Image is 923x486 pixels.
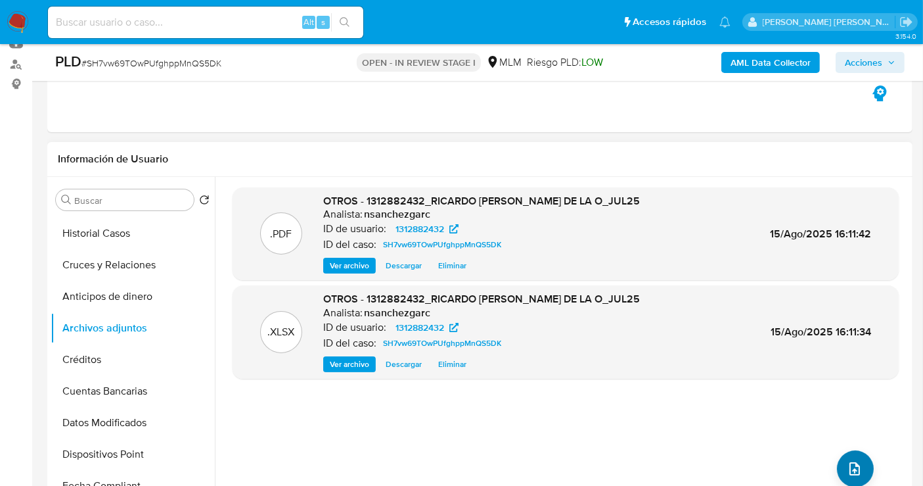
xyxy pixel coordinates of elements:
[51,407,215,439] button: Datos Modificados
[323,222,386,235] p: ID de usuario:
[51,344,215,376] button: Créditos
[438,259,466,272] span: Eliminar
[74,195,189,207] input: Buscar
[323,208,363,221] p: Analista:
[895,31,916,41] span: 3.154.0
[386,259,422,272] span: Descargar
[304,16,314,28] span: Alt
[357,53,481,72] p: OPEN - IN REVIEW STAGE I
[55,51,81,72] b: PLD
[48,14,363,31] input: Buscar usuario o caso...
[199,195,210,209] button: Volver al orden por defecto
[395,221,444,237] span: 1312882432
[364,306,430,320] h6: nsanchezgarc
[633,15,706,29] span: Accesos rápidos
[386,358,422,371] span: Descargar
[731,52,811,73] b: AML Data Collector
[378,335,507,351] a: SH7vw69TOwPUfghppMnQS5DK
[323,238,376,251] p: ID del caso:
[81,57,221,70] span: # SH7vw69TOwPUfghppMnQS5DK
[378,237,507,253] a: SH7vw69TOwPUfghppMnQS5DK
[323,306,363,320] p: Analista:
[331,13,358,32] button: search-icon
[51,249,215,281] button: Cruces y Relaciones
[58,153,168,166] h1: Información de Usuario
[432,258,473,274] button: Eliminar
[51,376,215,407] button: Cuentas Bancarias
[323,337,376,350] p: ID del caso:
[51,439,215,470] button: Dispositivos Point
[486,55,522,70] div: MLM
[51,281,215,312] button: Anticipos de dinero
[379,356,428,372] button: Descargar
[268,325,295,339] p: .XLSX
[323,356,376,372] button: Ver archivo
[721,52,820,73] button: AML Data Collector
[395,320,444,335] span: 1312882432
[763,16,895,28] p: nancy.sanchezgarcia@mercadolibre.com.mx
[771,324,871,339] span: 15/Ago/2025 16:11:34
[836,52,905,73] button: Acciones
[330,259,369,272] span: Ver archivo
[51,218,215,249] button: Historial Casos
[323,258,376,274] button: Ver archivo
[719,16,731,28] a: Notificaciones
[51,312,215,344] button: Archivos adjuntos
[899,15,913,29] a: Salir
[271,227,292,241] p: .PDF
[388,221,466,237] a: 1312882432
[323,193,640,208] span: OTROS - 1312882432_RICARDO [PERSON_NAME] DE LA O_JUL25
[323,291,640,306] span: OTROS - 1312882432_RICARDO [PERSON_NAME] DE LA O_JUL25
[527,55,603,70] span: Riesgo PLD:
[323,321,386,334] p: ID de usuario:
[383,237,501,253] span: SH7vw69TOwPUfghppMnQS5DK
[388,320,466,335] a: 1312882432
[581,55,603,70] span: LOW
[383,335,501,351] span: SH7vw69TOwPUfghppMnQS5DK
[432,356,473,372] button: Eliminar
[845,52,882,73] span: Acciones
[770,226,871,241] span: 15/Ago/2025 16:11:42
[379,258,428,274] button: Descargar
[61,195,72,205] button: Buscar
[330,358,369,371] span: Ver archivo
[364,208,430,221] h6: nsanchezgarc
[321,16,325,28] span: s
[438,358,466,371] span: Eliminar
